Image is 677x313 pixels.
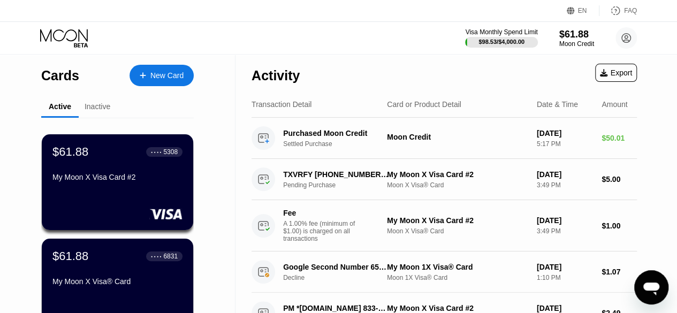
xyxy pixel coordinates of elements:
[252,118,637,159] div: Purchased Moon CreditSettled PurchaseMoon Credit[DATE]5:17 PM$50.01
[252,100,311,109] div: Transaction Detail
[283,140,397,148] div: Settled Purchase
[41,68,79,83] div: Cards
[252,200,637,251] div: FeeA 1.00% fee (minimum of $1.00) is charged on all transactionsMy Moon X Visa Card #2Moon X Visa...
[252,68,300,83] div: Activity
[283,170,390,179] div: TXVRFY [PHONE_NUMBER] US
[567,5,599,16] div: EN
[387,100,461,109] div: Card or Product Detail
[600,68,632,77] div: Export
[283,304,390,312] div: PM *[DOMAIN_NAME] 833-2238874 US
[387,133,528,141] div: Moon Credit
[602,134,637,142] div: $50.01
[602,222,637,230] div: $1.00
[52,249,88,263] div: $61.88
[130,65,194,86] div: New Card
[602,100,627,109] div: Amount
[85,102,110,111] div: Inactive
[150,71,184,80] div: New Card
[283,220,363,242] div: A 1.00% fee (minimum of $1.00) is charged on all transactions
[252,159,637,200] div: TXVRFY [PHONE_NUMBER] USPending PurchaseMy Moon X Visa Card #2Moon X Visa® Card[DATE]3:49 PM$5.00
[163,148,178,156] div: 5308
[537,170,593,179] div: [DATE]
[387,304,528,312] div: My Moon X Visa Card #2
[387,227,528,235] div: Moon X Visa® Card
[537,181,593,189] div: 3:49 PM
[478,39,524,45] div: $98.53 / $4,000.00
[283,209,358,217] div: Fee
[559,29,594,40] div: $61.88
[52,277,182,286] div: My Moon X Visa® Card
[42,134,193,230] div: $61.88● ● ● ●5308My Moon X Visa Card #2
[283,274,397,281] div: Decline
[49,102,71,111] div: Active
[537,216,593,225] div: [DATE]
[52,173,182,181] div: My Moon X Visa Card #2
[537,304,593,312] div: [DATE]
[634,270,668,304] iframe: Button to launch messaging window
[537,100,578,109] div: Date & Time
[252,251,637,293] div: Google Second Number 650-2530000 USDeclineMy Moon 1X Visa® CardMoon 1X Visa® Card[DATE]1:10 PM$1.07
[559,40,594,48] div: Moon Credit
[387,216,528,225] div: My Moon X Visa Card #2
[283,181,397,189] div: Pending Purchase
[559,29,594,48] div: $61.88Moon Credit
[163,253,178,260] div: 6831
[387,274,528,281] div: Moon 1X Visa® Card
[465,28,537,48] div: Visa Monthly Spend Limit$98.53/$4,000.00
[595,64,637,82] div: Export
[52,145,88,159] div: $61.88
[283,263,390,271] div: Google Second Number 650-2530000 US
[537,129,593,138] div: [DATE]
[537,227,593,235] div: 3:49 PM
[151,150,162,154] div: ● ● ● ●
[387,170,528,179] div: My Moon X Visa Card #2
[602,268,637,276] div: $1.07
[624,7,637,14] div: FAQ
[537,263,593,271] div: [DATE]
[151,255,162,258] div: ● ● ● ●
[537,274,593,281] div: 1:10 PM
[599,5,637,16] div: FAQ
[465,28,537,36] div: Visa Monthly Spend Limit
[602,175,637,184] div: $5.00
[387,263,528,271] div: My Moon 1X Visa® Card
[537,140,593,148] div: 5:17 PM
[578,7,587,14] div: EN
[283,129,390,138] div: Purchased Moon Credit
[387,181,528,189] div: Moon X Visa® Card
